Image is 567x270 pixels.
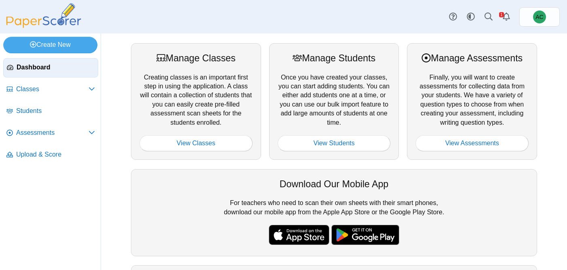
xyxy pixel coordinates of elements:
div: Creating classes is an important first step in using the application. A class will contain a coll... [131,43,261,160]
span: Andrew Christman [535,14,543,20]
span: Assessments [16,128,89,137]
a: View Assessments [415,135,529,151]
a: Create New [3,37,97,53]
a: Students [3,102,98,121]
div: For teachers who need to scan their own sheets with their smart phones, download our mobile app f... [131,169,537,256]
div: Manage Classes [139,52,253,65]
a: PaperScorer [3,22,84,29]
a: Assessments [3,123,98,143]
span: Classes [16,85,89,94]
a: Andrew Christman [519,7,560,27]
a: Upload & Score [3,145,98,165]
span: Andrew Christman [533,10,546,23]
span: Students [16,107,95,115]
div: Manage Students [278,52,391,65]
a: View Students [278,135,391,151]
img: PaperScorer [3,3,84,28]
a: Dashboard [3,58,98,77]
a: View Classes [139,135,253,151]
span: Upload & Score [16,150,95,159]
span: Dashboard [17,63,95,72]
img: google-play-badge.png [331,225,399,245]
img: apple-store-badge.svg [269,225,329,245]
div: Manage Assessments [415,52,529,65]
div: Finally, you will want to create assessments for collecting data from your students. We have a va... [407,43,537,160]
div: Download Our Mobile App [139,178,529,190]
a: Classes [3,80,98,99]
div: Once you have created your classes, you can start adding students. You can either add students on... [269,43,399,160]
a: Alerts [497,8,515,26]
